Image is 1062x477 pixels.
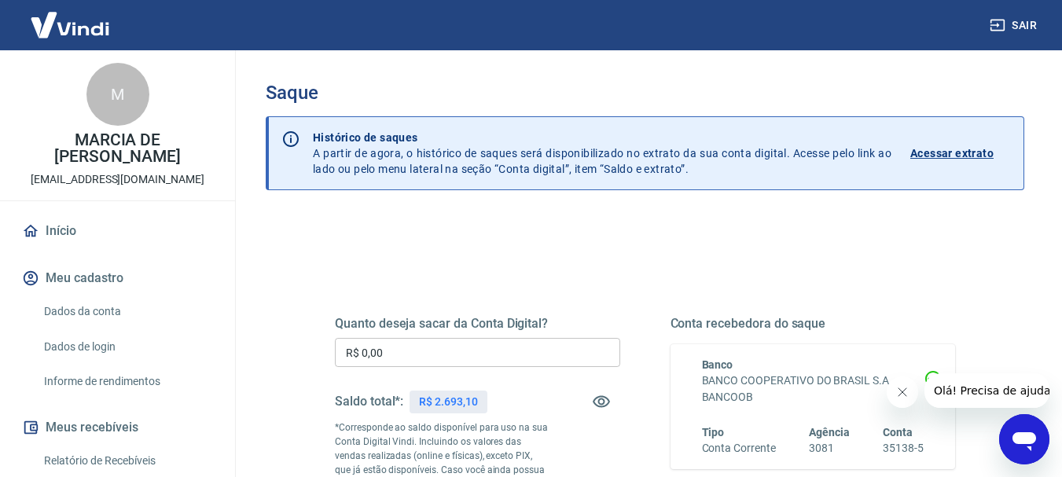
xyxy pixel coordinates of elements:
h6: 35138-5 [883,440,924,457]
h6: Conta Corrente [702,440,776,457]
span: Conta [883,426,913,438]
p: [EMAIL_ADDRESS][DOMAIN_NAME] [31,171,204,188]
p: Histórico de saques [313,130,891,145]
p: Acessar extrato [910,145,994,161]
h5: Saldo total*: [335,394,403,409]
a: Dados da conta [38,295,216,328]
p: A partir de agora, o histórico de saques será disponibilizado no extrato da sua conta digital. Ac... [313,130,891,177]
span: Agência [809,426,850,438]
img: Vindi [19,1,121,49]
a: Acessar extrato [910,130,1011,177]
h6: 3081 [809,440,850,457]
iframe: Mensagem da empresa [924,373,1049,408]
iframe: Botão para abrir a janela de mensagens [999,414,1049,464]
span: Tipo [702,426,725,438]
a: Início [19,214,216,248]
span: Banco [702,358,733,371]
p: MARCIA DE [PERSON_NAME] [13,132,222,165]
a: Relatório de Recebíveis [38,445,216,477]
a: Informe de rendimentos [38,365,216,398]
h6: BANCO COOPERATIVO DO BRASIL S.A. - BANCOOB [702,372,924,405]
div: M [86,63,149,126]
h5: Conta recebedora do saque [671,316,956,332]
h3: Saque [266,82,1024,104]
a: Dados de login [38,331,216,363]
button: Sair [987,11,1043,40]
button: Meus recebíveis [19,410,216,445]
button: Meu cadastro [19,261,216,295]
h5: Quanto deseja sacar da Conta Digital? [335,316,620,332]
span: Olá! Precisa de ajuda? [9,11,132,24]
p: R$ 2.693,10 [419,394,477,410]
iframe: Fechar mensagem [887,376,918,408]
